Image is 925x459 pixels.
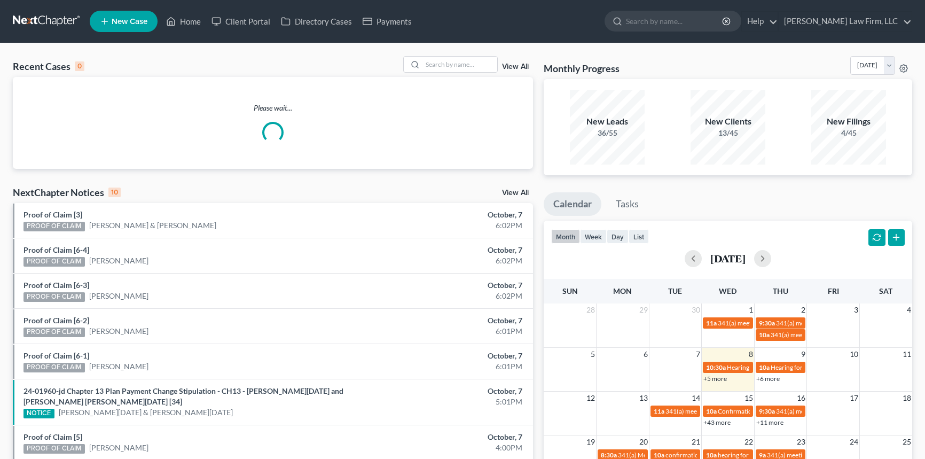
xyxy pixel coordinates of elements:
span: Hearing for La [PERSON_NAME] [771,363,861,371]
p: Please wait... [13,103,533,113]
a: [PERSON_NAME] [89,361,148,372]
span: 341(a) meeting for [PERSON_NAME] [776,319,879,327]
span: Sun [562,286,578,295]
a: Proof of Claim [6-2] [23,316,89,325]
a: +43 more [703,418,731,426]
div: PROOF OF CLAIM [23,292,85,302]
span: 19 [585,435,596,448]
div: PROOF OF CLAIM [23,363,85,372]
span: 341(a) meeting for [PERSON_NAME] [767,451,870,459]
span: 9a [759,451,766,459]
div: 36/55 [570,128,645,138]
a: Calendar [544,192,601,216]
span: 341(a) meeting for [PERSON_NAME] [718,319,821,327]
span: 10a [759,331,770,339]
div: October, 7 [363,351,522,361]
span: 28 [585,304,596,316]
span: Thu [773,286,788,295]
span: Hearing for [PERSON_NAME] & [PERSON_NAME] [727,363,867,371]
div: New Filings [811,115,886,128]
a: [PERSON_NAME] [89,291,148,301]
div: October, 7 [363,432,522,442]
span: 6 [642,348,649,361]
div: 6:02PM [363,255,522,266]
button: day [607,229,629,244]
input: Search by name... [626,11,724,31]
span: 25 [902,435,912,448]
span: 9 [800,348,806,361]
span: 10:30a [706,363,726,371]
span: 1 [748,304,754,316]
span: hearing for [PERSON_NAME] [718,451,800,459]
span: 20 [638,435,649,448]
h3: Monthly Progress [544,62,620,75]
span: 8 [748,348,754,361]
a: [PERSON_NAME] Law Firm, LLC [779,12,912,31]
div: October, 7 [363,245,522,255]
span: 13 [638,392,649,404]
div: New Clients [691,115,765,128]
button: month [551,229,580,244]
span: Confirmation Hearing for [PERSON_NAME] [718,407,840,415]
span: 2 [800,304,806,316]
span: Sat [879,286,892,295]
a: [PERSON_NAME][DATE] & [PERSON_NAME][DATE] [59,407,233,418]
a: [PERSON_NAME] [89,255,148,266]
a: Payments [357,12,417,31]
span: 12 [585,392,596,404]
span: 341(a) meeting for [PERSON_NAME] [776,407,879,415]
a: [PERSON_NAME] & [PERSON_NAME] [89,220,216,231]
span: 5 [590,348,596,361]
a: [PERSON_NAME] [89,442,148,453]
span: 18 [902,392,912,404]
span: 9:30a [759,319,775,327]
span: 16 [796,392,806,404]
div: October, 7 [363,209,522,220]
a: Home [161,12,206,31]
a: View All [502,63,529,71]
div: New Leads [570,115,645,128]
a: Tasks [606,192,648,216]
div: NOTICE [23,409,54,418]
span: 4 [906,304,912,316]
div: 5:01PM [363,396,522,407]
div: 0 [75,61,84,71]
span: Wed [719,286,736,295]
div: 6:02PM [363,291,522,301]
div: 6:01PM [363,326,522,337]
span: 22 [743,435,754,448]
span: 15 [743,392,754,404]
div: 6:01PM [363,361,522,372]
a: +11 more [756,418,783,426]
span: Fri [828,286,839,295]
span: 341(a) meeting for [PERSON_NAME] & [PERSON_NAME] [665,407,825,415]
span: 341(a) meeting for [PERSON_NAME] [771,331,874,339]
span: 10a [759,363,770,371]
div: 13/45 [691,128,765,138]
div: PROOF OF CLAIM [23,328,85,337]
span: 10a [654,451,664,459]
span: 11 [902,348,912,361]
a: [PERSON_NAME] [89,326,148,337]
a: +6 more [756,375,780,383]
button: list [629,229,649,244]
div: 4:00PM [363,442,522,453]
span: 10a [706,451,717,459]
div: 6:02PM [363,220,522,231]
div: PROOF OF CLAIM [23,444,85,454]
a: Proof of Claim [6-4] [23,245,89,254]
a: Proof of Claim [6-1] [23,351,89,360]
a: Proof of Claim [5] [23,432,82,441]
div: PROOF OF CLAIM [23,257,85,267]
a: Directory Cases [276,12,357,31]
span: 341(a) Meeting of Creditors for [PERSON_NAME] [618,451,756,459]
span: Tue [668,286,682,295]
span: 7 [695,348,701,361]
span: Mon [613,286,632,295]
span: confirmation hearing for [PERSON_NAME] & [PERSON_NAME] [665,451,842,459]
span: 30 [691,304,701,316]
div: October, 7 [363,386,522,396]
span: New Case [112,18,147,26]
button: week [580,229,607,244]
a: Client Portal [206,12,276,31]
